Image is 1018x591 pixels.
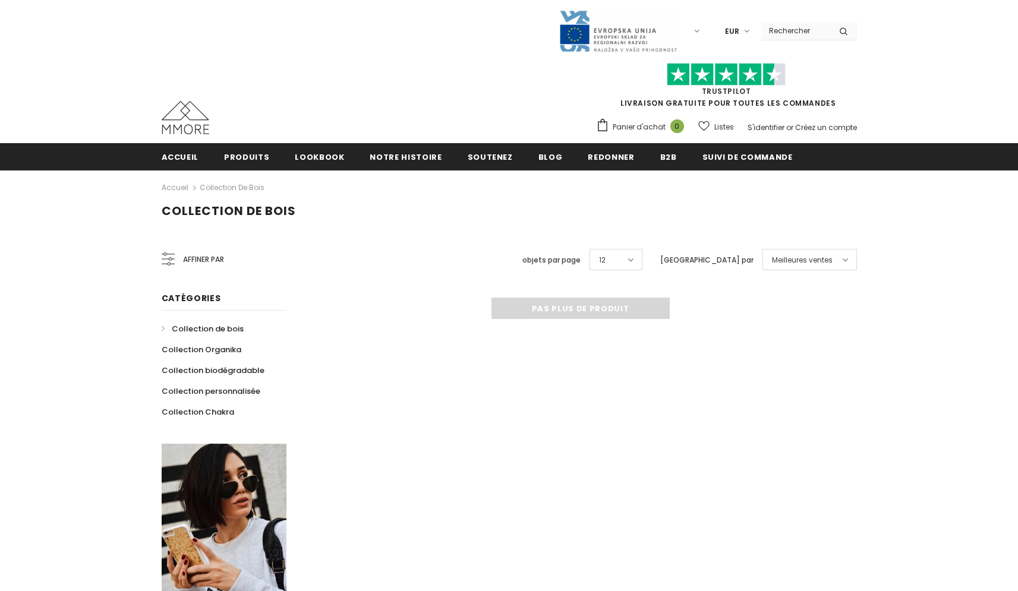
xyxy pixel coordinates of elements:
[613,121,666,133] span: Panier d'achat
[660,143,677,170] a: B2B
[538,151,563,163] span: Blog
[162,339,241,360] a: Collection Organika
[660,254,754,266] label: [GEOGRAPHIC_DATA] par
[162,318,244,339] a: Collection de bois
[224,151,269,163] span: Produits
[162,402,234,422] a: Collection Chakra
[295,143,344,170] a: Lookbook
[370,143,442,170] a: Notre histoire
[162,292,221,304] span: Catégories
[162,203,296,219] span: Collection de bois
[162,360,264,381] a: Collection biodégradable
[162,143,199,170] a: Accueil
[702,151,793,163] span: Suivi de commande
[559,26,677,36] a: Javni Razpis
[224,143,269,170] a: Produits
[162,101,209,134] img: Cas MMORE
[786,122,793,132] span: or
[714,121,734,133] span: Listes
[588,143,634,170] a: Redonner
[596,68,857,108] span: LIVRAISON GRATUITE POUR TOUTES LES COMMANDES
[599,254,606,266] span: 12
[660,151,677,163] span: B2B
[295,151,344,163] span: Lookbook
[667,63,786,86] img: Faites confiance aux étoiles pilotes
[670,119,684,133] span: 0
[588,151,634,163] span: Redonner
[698,116,734,137] a: Listes
[468,143,513,170] a: soutenez
[702,143,793,170] a: Suivi de commande
[772,254,833,266] span: Meilleures ventes
[200,182,264,192] a: Collection de bois
[162,385,260,397] span: Collection personnalisée
[468,151,513,163] span: soutenez
[596,118,690,136] a: Panier d'achat 0
[795,122,857,132] a: Créez un compte
[559,10,677,53] img: Javni Razpis
[748,122,784,132] a: S'identifier
[172,323,244,334] span: Collection de bois
[162,381,260,402] a: Collection personnalisée
[538,143,563,170] a: Blog
[162,181,188,195] a: Accueil
[162,365,264,376] span: Collection biodégradable
[725,26,739,37] span: EUR
[162,151,199,163] span: Accueil
[183,253,224,266] span: Affiner par
[162,344,241,355] span: Collection Organika
[762,22,830,39] input: Search Site
[702,86,751,96] a: TrustPilot
[370,151,442,163] span: Notre histoire
[162,406,234,418] span: Collection Chakra
[522,254,581,266] label: objets par page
